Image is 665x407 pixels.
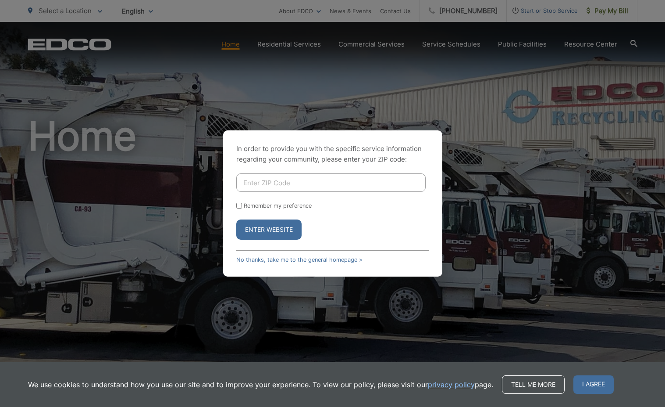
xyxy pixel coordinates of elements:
[244,202,312,209] label: Remember my preference
[502,375,565,394] a: Tell me more
[28,379,493,390] p: We use cookies to understand how you use our site and to improve your experience. To view our pol...
[428,379,475,390] a: privacy policy
[236,256,363,263] a: No thanks, take me to the general homepage >
[236,144,429,165] p: In order to provide you with the specific service information regarding your community, please en...
[236,220,302,240] button: Enter Website
[236,173,426,192] input: Enter ZIP Code
[573,375,614,394] span: I agree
